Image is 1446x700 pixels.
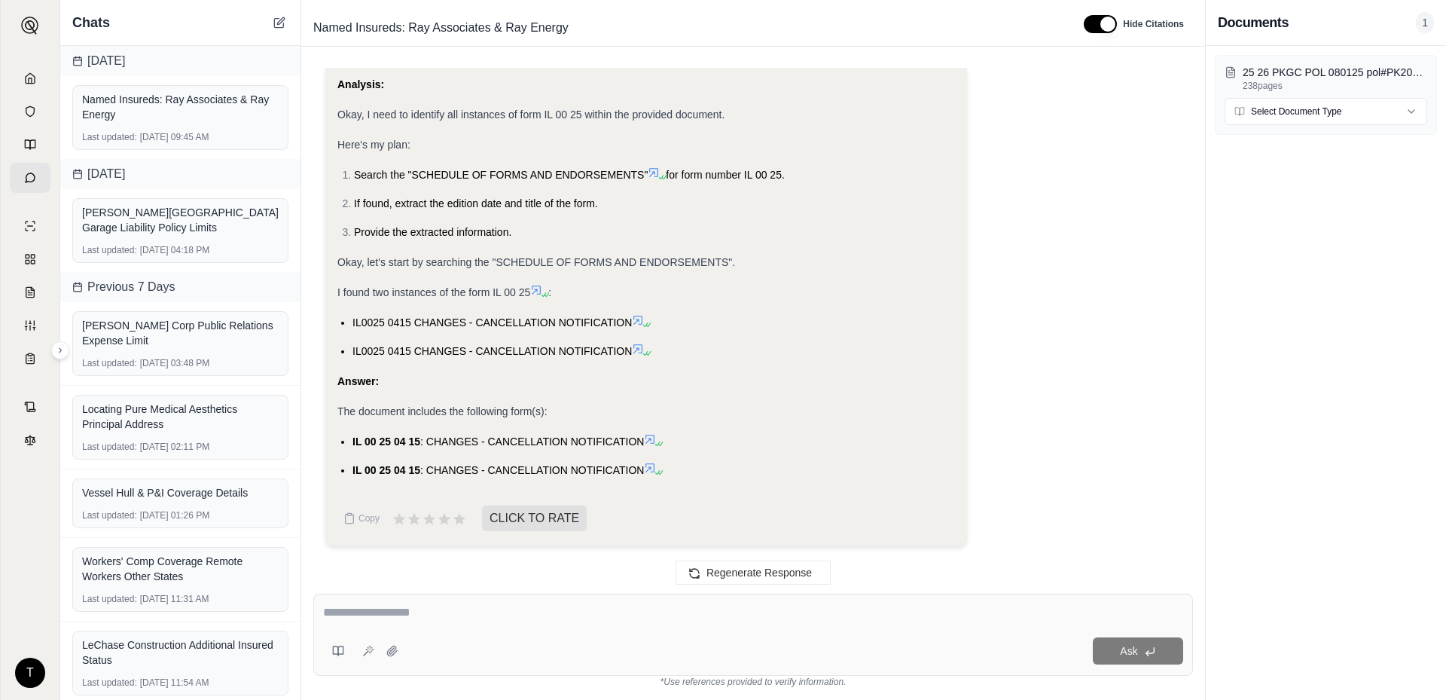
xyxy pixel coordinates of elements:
[354,197,598,209] span: If found, extract the edition date and title of the form.
[10,277,50,307] a: Claim Coverage
[82,402,279,432] div: Locating Pure Medical Aesthetics Principal Address
[1243,80,1427,92] p: 238 pages
[1416,12,1434,33] span: 1
[21,17,39,35] img: Expand sidebar
[337,286,530,298] span: I found two instances of the form IL 00 25
[82,593,137,605] span: Last updated:
[337,78,384,90] strong: Analysis:
[666,169,784,181] span: for form number IL 00 25.
[354,226,511,238] span: Provide the extracted information.
[60,272,300,302] div: Previous 7 Days
[10,425,50,455] a: Legal Search Engine
[337,375,379,387] strong: Answer:
[337,256,735,268] span: Okay, let's start by searching the "SCHEDULE OF FORMS AND ENDORSEMENTS".
[420,464,644,476] span: : CHANGES - CANCELLATION NOTIFICATION
[676,561,831,585] button: Regenerate Response
[82,593,279,605] div: [DATE] 11:31 AM
[82,357,137,369] span: Last updated:
[60,159,300,189] div: [DATE]
[337,503,386,533] button: Copy
[482,506,587,531] span: CLICK TO RATE
[352,316,632,329] span: IL0025 0415 CHANGES - CANCELLATION NOTIFICATION
[270,14,288,32] button: New Chat
[82,244,137,256] span: Last updated:
[1225,65,1427,92] button: 25 26 PKGC POL 080125 pol#PK202500023982.pdf238pages
[1218,12,1289,33] h3: Documents
[337,109,725,121] span: Okay, I need to identify all instances of form IL 00 25 within the provided document.
[10,244,50,274] a: Policy Comparisons
[354,169,648,181] span: Search the "SCHEDULE OF FORMS AND ENDORSEMENTS"
[60,46,300,76] div: [DATE]
[352,436,420,448] span: IL 00 25 04 15
[82,677,279,689] div: [DATE] 11:54 AM
[82,318,279,348] div: [PERSON_NAME] Corp Public Relations Expense Limit
[82,205,279,235] div: [PERSON_NAME][GEOGRAPHIC_DATA] Garage Liability Policy Limits
[307,16,1066,40] div: Edit Title
[51,341,69,359] button: Expand sidebar
[82,509,279,521] div: [DATE] 01:26 PM
[10,392,50,422] a: Contract Analysis
[420,436,644,448] span: : CHANGES - CANCELLATION NOTIFICATION
[10,163,50,193] a: Chat
[10,96,50,127] a: Documents Vault
[15,11,45,41] button: Expand sidebar
[82,244,279,256] div: [DATE] 04:18 PM
[1243,65,1427,80] p: 25 26 PKGC POL 080125 pol#PK202500023982.pdf
[352,464,420,476] span: IL 00 25 04 15
[82,92,279,122] div: Named Insureds: Ray Associates & Ray Energy
[82,131,137,143] span: Last updated:
[10,63,50,93] a: Home
[82,637,279,668] div: LeChase Construction Additional Insured Status
[352,345,632,357] span: IL0025 0415 CHANGES - CANCELLATION NOTIFICATION
[82,441,137,453] span: Last updated:
[1093,637,1183,665] button: Ask
[1120,645,1137,657] span: Ask
[307,16,575,40] span: Named Insureds: Ray Associates & Ray Energy
[10,211,50,241] a: Single Policy
[706,567,812,579] span: Regenerate Response
[82,131,279,143] div: [DATE] 09:45 AM
[337,405,548,417] span: The document includes the following form(s):
[82,485,279,500] div: Vessel Hull & P&I Coverage Details
[313,676,1193,688] div: *Use references provided to verify information.
[72,12,110,33] span: Chats
[10,310,50,341] a: Custom Report
[10,344,50,374] a: Coverage Table
[82,677,137,689] span: Last updated:
[548,286,551,298] span: :
[10,130,50,160] a: Prompt Library
[337,139,410,151] span: Here's my plan:
[82,554,279,584] div: Workers' Comp Coverage Remote Workers Other States
[358,512,380,524] span: Copy
[82,509,137,521] span: Last updated:
[15,658,45,688] div: T
[82,357,279,369] div: [DATE] 03:48 PM
[1123,18,1184,30] span: Hide Citations
[82,441,279,453] div: [DATE] 02:11 PM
